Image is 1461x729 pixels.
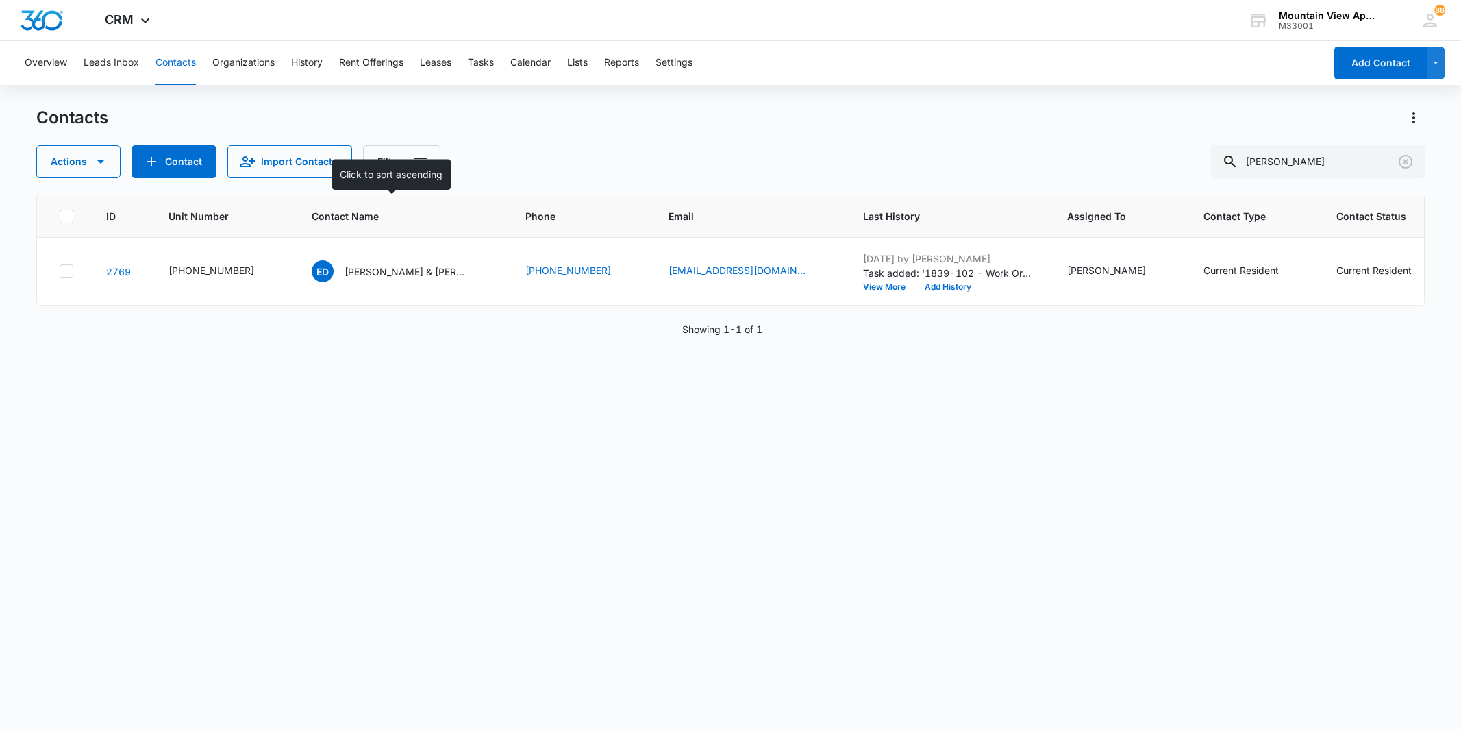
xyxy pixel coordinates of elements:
[1279,21,1379,31] div: account id
[525,209,616,223] span: Phone
[312,260,492,282] div: Contact Name - Elizabeth Davila & Melissa S Mireles - Select to Edit Field
[168,263,254,277] div: [PHONE_NUMBER]
[1434,5,1445,16] span: 88
[567,41,588,85] button: Lists
[363,145,440,178] button: Filters
[132,145,216,178] button: Add Contact
[604,41,639,85] button: Reports
[106,209,116,223] span: ID
[168,263,279,280] div: Unit Number - 545-1839-102 - Select to Edit Field
[155,41,196,85] button: Contacts
[1434,5,1445,16] div: notifications count
[25,41,67,85] button: Overview
[1067,263,1171,280] div: Assigned To - Kaitlyn Mendoza - Select to Edit Field
[669,263,830,280] div: Email - deanni0318@gmail.com - Select to Edit Field
[655,41,692,85] button: Settings
[1279,10,1379,21] div: account name
[345,264,468,279] p: [PERSON_NAME] & [PERSON_NAME]
[525,263,636,280] div: Phone - (970) 689-1252 - Select to Edit Field
[669,209,810,223] span: Email
[863,266,1034,280] p: Task added: '1839-102 - Work Order '
[1211,145,1425,178] input: Search Contacts
[291,41,323,85] button: History
[36,145,121,178] button: Actions
[84,41,139,85] button: Leads Inbox
[682,322,762,336] p: Showing 1-1 of 1
[1067,263,1146,277] div: [PERSON_NAME]
[863,251,1034,266] p: [DATE] by [PERSON_NAME]
[1336,263,1412,277] div: Current Resident
[420,41,451,85] button: Leases
[1203,263,1303,280] div: Contact Type - Current Resident - Select to Edit Field
[212,41,275,85] button: Organizations
[36,108,108,128] h1: Contacts
[1336,263,1436,280] div: Contact Status - Current Resident - Select to Edit Field
[525,263,611,277] a: [PHONE_NUMBER]
[332,159,451,190] div: Click to sort ascending
[1203,209,1284,223] span: Contact Type
[915,283,981,291] button: Add History
[863,283,915,291] button: View More
[106,266,131,277] a: Navigate to contact details page for Elizabeth Davila & Melissa S Mireles
[1334,47,1427,79] button: Add Contact
[105,12,134,27] span: CRM
[1403,107,1425,129] button: Actions
[1336,209,1416,223] span: Contact Status
[1203,263,1279,277] div: Current Resident
[468,41,494,85] button: Tasks
[339,41,403,85] button: Rent Offerings
[168,209,279,223] span: Unit Number
[669,263,806,277] a: [EMAIL_ADDRESS][DOMAIN_NAME]
[312,260,334,282] span: ED
[1395,151,1416,173] button: Clear
[227,145,352,178] button: Import Contacts
[510,41,551,85] button: Calendar
[863,209,1014,223] span: Last History
[1067,209,1151,223] span: Assigned To
[312,209,473,223] span: Contact Name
